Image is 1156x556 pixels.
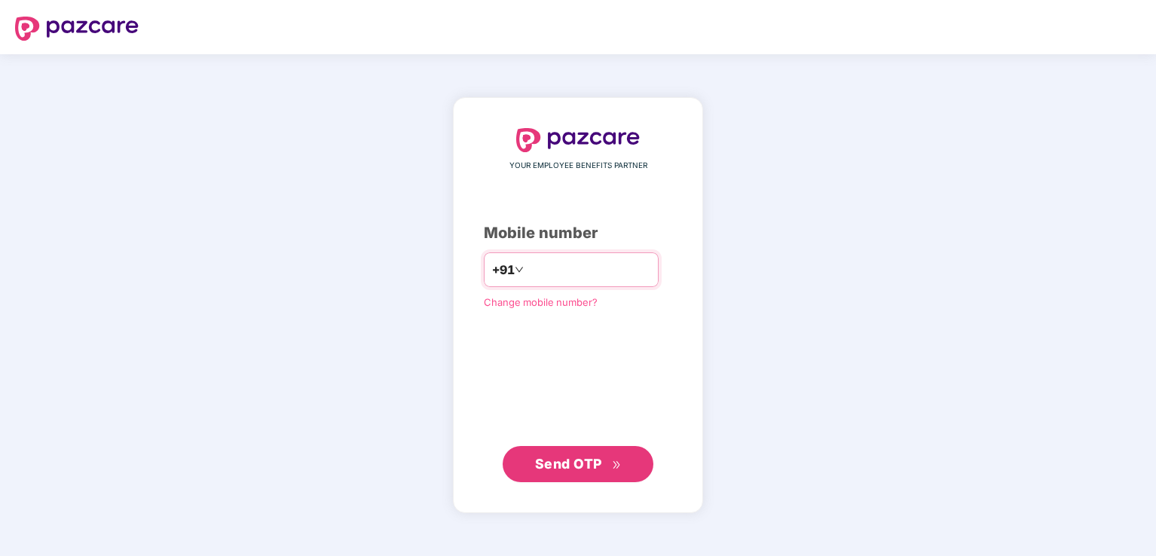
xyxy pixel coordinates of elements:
[15,17,139,41] img: logo
[516,128,640,152] img: logo
[484,221,672,245] div: Mobile number
[509,160,647,172] span: YOUR EMPLOYEE BENEFITS PARTNER
[535,456,602,472] span: Send OTP
[492,261,515,280] span: +91
[612,460,622,470] span: double-right
[503,446,653,482] button: Send OTPdouble-right
[515,265,524,274] span: down
[484,296,598,308] a: Change mobile number?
